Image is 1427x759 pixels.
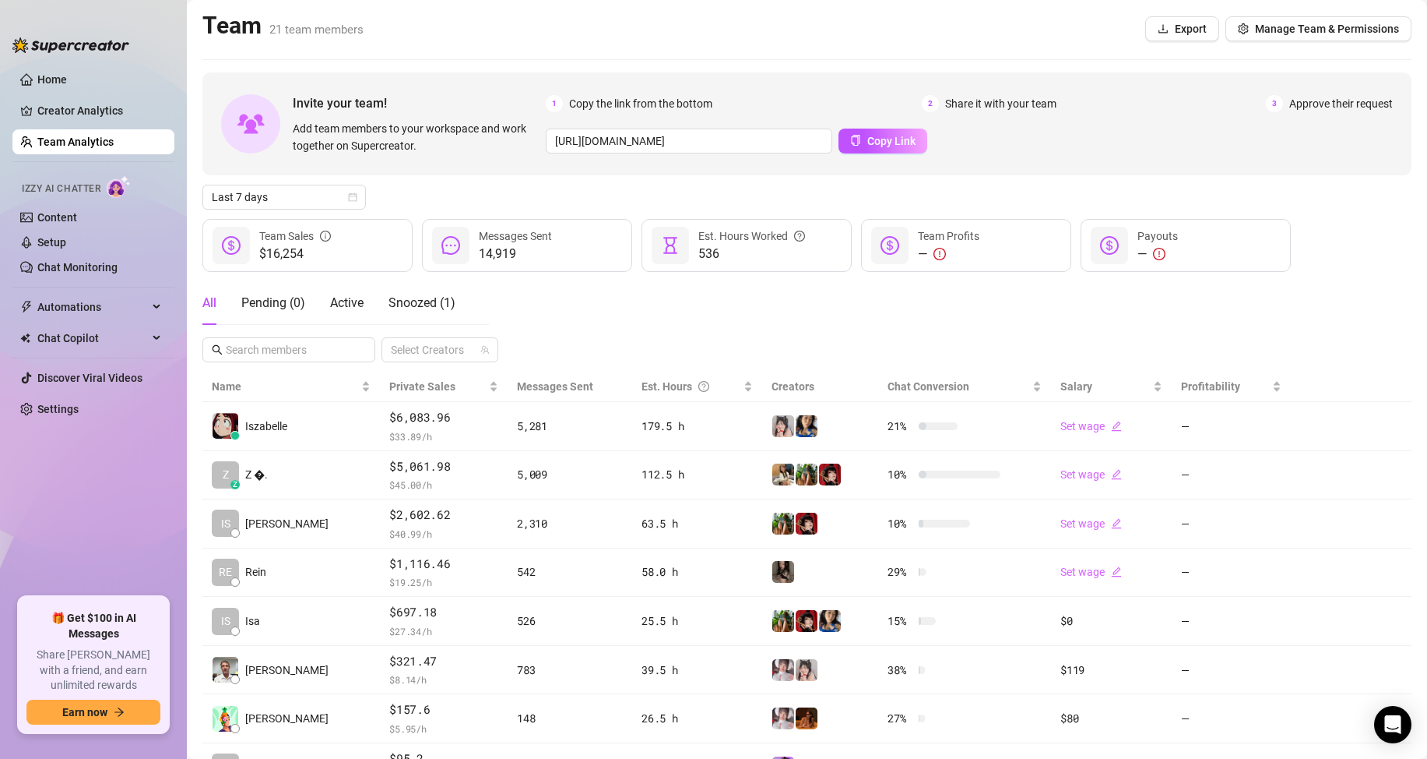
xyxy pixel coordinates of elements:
[1060,420,1122,432] a: Set wageedit
[945,95,1056,112] span: Share it with your team
[517,710,623,727] div: 148
[389,623,498,639] span: $ 27.34 /h
[517,466,623,483] div: 5,009
[37,295,148,319] span: Automations
[480,345,490,355] span: team
[887,563,912,581] span: 29 %
[772,708,794,729] img: Rosie
[772,513,794,535] img: Sabrina
[389,477,498,492] span: $ 45.00 /h
[202,294,216,312] div: All
[245,515,329,532] span: [PERSON_NAME]
[1060,517,1122,530] a: Set wageedit
[641,710,753,727] div: 26.5 h
[1060,566,1122,578] a: Set wageedit
[245,710,329,727] span: [PERSON_NAME]
[1158,23,1169,34] span: download
[389,506,498,524] span: $2,602.62
[867,135,916,147] span: Copy Link
[1255,23,1399,35] span: Manage Team & Permissions
[389,603,498,622] span: $697.18
[37,261,118,274] a: Chat Monitoring
[259,245,331,263] span: $16,254
[219,563,232,581] span: RE
[1181,380,1240,393] span: Profitability
[1060,612,1162,630] div: $0
[389,721,498,736] span: $ 5.95 /h
[293,120,540,154] span: Add team members to your workspace and work together on Supercreator.
[887,662,912,679] span: 38 %
[37,136,114,148] a: Team Analytics
[1172,646,1290,695] td: —
[796,415,817,437] img: violet
[887,710,912,727] span: 27 %
[517,418,623,435] div: 5,281
[259,228,331,245] div: Team Sales
[887,515,912,532] span: 10 %
[1137,245,1178,263] div: —
[388,295,455,310] span: Snoozed ( 1 )
[850,135,861,146] span: copy
[389,701,498,719] span: $157.6
[641,563,753,581] div: 58.0 h
[389,574,498,590] span: $ 19.25 /h
[1100,236,1119,255] span: dollar-circle
[517,515,623,532] div: 2,310
[37,372,142,384] a: Discover Viral Videos
[933,248,946,260] span: exclamation-circle
[1172,402,1290,451] td: —
[762,372,879,402] th: Creators
[213,657,238,683] img: Kyle Wessels
[1137,230,1178,242] span: Payouts
[1060,380,1092,393] span: Salary
[37,403,79,415] a: Settings
[794,228,805,245] span: question-circle
[37,211,77,224] a: Content
[887,466,912,483] span: 10 %
[796,659,817,681] img: Ani
[641,418,753,435] div: 179.5 h
[1172,549,1290,598] td: —
[641,378,740,395] div: Est. Hours
[20,333,30,344] img: Chat Copilot
[389,429,498,444] span: $ 33.89 /h
[245,466,268,483] span: Z �.
[661,236,680,255] span: hourglass
[223,466,229,483] span: Z
[20,301,33,313] span: thunderbolt
[517,612,623,630] div: 526
[389,408,498,427] span: $6,083.96
[37,326,148,351] span: Chat Copilot
[389,380,455,393] span: Private Sales
[838,129,927,154] button: Copy Link
[222,236,241,255] span: dollar-circle
[212,344,223,355] span: search
[221,515,230,532] span: IS
[1172,694,1290,743] td: —
[1225,16,1411,41] button: Manage Team & Permissions
[202,11,364,41] h2: Team
[1266,95,1283,112] span: 3
[772,464,794,485] img: Sabrina
[796,610,817,632] img: Miss
[245,662,329,679] span: [PERSON_NAME]
[641,662,753,679] div: 39.5 h
[1111,421,1122,432] span: edit
[389,652,498,671] span: $321.47
[26,648,160,694] span: Share [PERSON_NAME] with a friend, and earn unlimited rewards
[819,610,841,632] img: violet
[389,526,498,542] span: $ 40.99 /h
[226,341,353,358] input: Search members
[918,230,979,242] span: Team Profits
[1060,662,1162,679] div: $119
[389,555,498,574] span: $1,116.46
[245,418,287,435] span: Iszabelle
[37,98,162,123] a: Creator Analytics
[698,378,709,395] span: question-circle
[213,413,238,439] img: Iszabelle
[1111,567,1122,577] span: edit
[221,612,230,630] span: IS
[772,415,794,437] img: Ani
[213,706,238,732] img: Chen
[202,372,380,402] th: Name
